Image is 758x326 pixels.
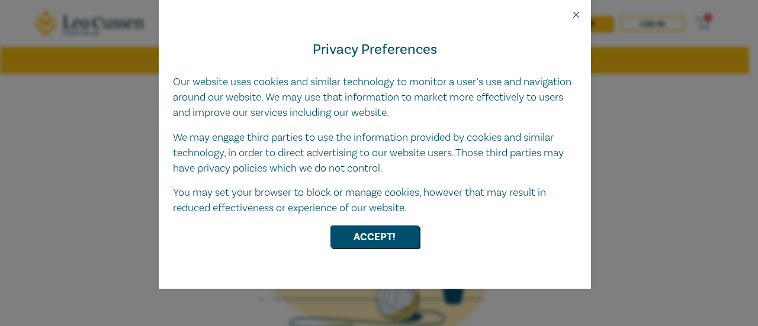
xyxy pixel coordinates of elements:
[330,225,419,248] button: Accept!
[571,9,582,20] button: Close
[173,130,577,176] p: We may engage third parties to use the information provided by cookies and similar technology, in...
[173,39,577,60] h4: Privacy Preferences
[173,185,577,216] p: You may set your browser to block or manage cookies, however that may result in reduced effective...
[173,75,577,121] p: Our website uses cookies and similar technology to monitor a user’s use and navigation around our...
